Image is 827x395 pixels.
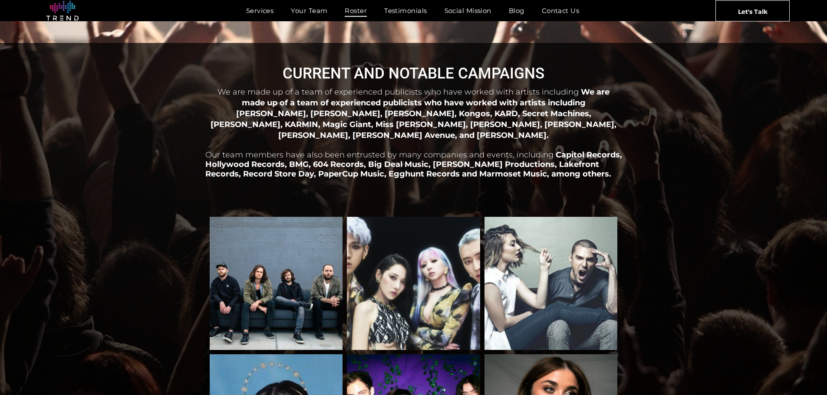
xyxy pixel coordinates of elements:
a: Services [237,4,283,17]
span: We are made up of a team of experienced publicists who have worked with artists including [PERSON... [211,87,616,140]
a: Testimonials [376,4,435,17]
a: Karmin [484,217,618,350]
span: Our team members have also been entrusted by many companies and events, including [205,150,554,160]
span: CURRENT AND NOTABLE CAMPAIGNS [283,65,544,82]
a: Social Mission [436,4,500,17]
a: Kongos [210,217,343,350]
img: logo [46,1,79,21]
a: KARD [347,217,480,350]
a: Roster [336,4,376,17]
span: Let's Talk [738,0,768,22]
a: Blog [500,4,533,17]
a: Your Team [282,4,336,17]
span: Capitol Records, Hollywood Records, BMG, 604 Records, Big Deal Music, [PERSON_NAME] Productions, ... [205,150,622,179]
a: Contact Us [533,4,588,17]
span: We are made up of a team of experienced publicists who have worked with artists including [217,87,579,97]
